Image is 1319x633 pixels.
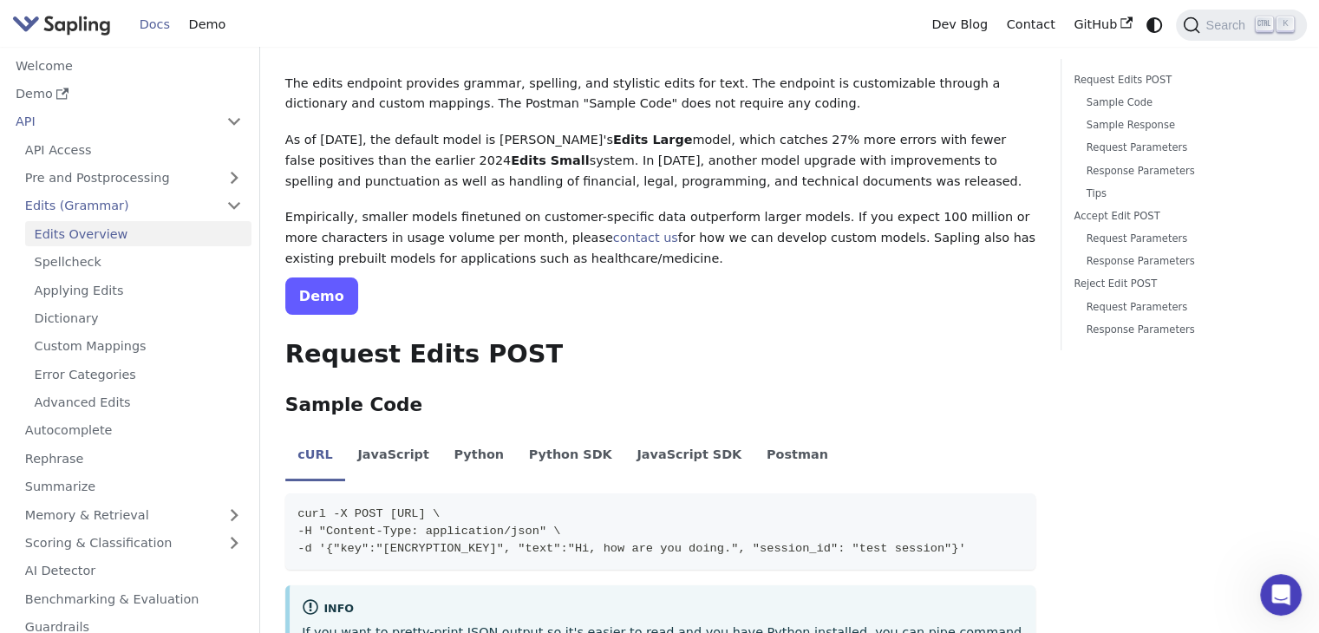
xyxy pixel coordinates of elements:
button: Switch between dark and light mode (currently system mode) [1142,12,1167,37]
li: Postman [754,433,841,481]
a: Applying Edits [25,277,251,303]
a: Docs [130,11,180,38]
kbd: K [1277,16,1294,32]
a: Welcome [6,53,251,78]
a: API [6,109,217,134]
a: Autocomplete [16,418,251,443]
a: Spellcheck [25,250,251,275]
a: API Access [16,137,251,162]
a: Sapling.ai [12,12,117,37]
span: curl -X POST [URL] \ [297,507,440,520]
a: Pre and Postprocessing [16,166,251,191]
a: Demo [180,11,235,38]
h3: Sample Code [285,394,1035,417]
li: JavaScript [345,433,441,481]
a: AI Detector [16,558,251,584]
a: Benchmarking & Evaluation [16,586,251,611]
li: Python SDK [516,433,624,481]
a: GitHub [1064,11,1141,38]
p: As of [DATE], the default model is [PERSON_NAME]'s model, which catches 27% more errors with fewe... [285,130,1035,192]
a: Dictionary [25,306,251,331]
span: -d '{"key":"[ENCRYPTION_KEY]", "text":"Hi, how are you doing.", "session_id": "test session"}' [297,542,965,555]
div: info [302,598,1023,619]
li: JavaScript SDK [624,433,754,481]
a: Tips [1087,186,1282,202]
strong: Edits Small [511,153,589,167]
a: Demo [285,277,358,315]
a: Reject Edit POST [1074,276,1288,292]
a: Demo [6,82,251,107]
a: Accept Edit POST [1074,208,1288,225]
a: Sample Response [1087,117,1282,134]
a: Response Parameters [1087,322,1282,338]
a: Edits (Grammar) [16,193,251,219]
a: Custom Mappings [25,334,251,359]
a: Sample Code [1087,95,1282,111]
a: Memory & Retrieval [16,502,251,527]
strong: Edits Large [613,133,693,147]
a: Scoring & Classification [16,531,251,556]
a: Advanced Edits [25,390,251,415]
a: Request Parameters [1087,231,1282,247]
button: Search (Ctrl+K) [1176,10,1306,41]
a: Rephrase [16,446,251,471]
a: Error Categories [25,362,251,387]
p: The edits endpoint provides grammar, spelling, and stylistic edits for text. The endpoint is cust... [285,74,1035,115]
li: cURL [285,433,345,481]
a: Edits Overview [25,221,251,246]
a: Request Edits POST [1074,72,1288,88]
a: contact us [613,231,678,245]
a: Dev Blog [922,11,996,38]
a: Response Parameters [1087,253,1282,270]
a: Request Parameters [1087,299,1282,316]
a: Summarize [16,474,251,499]
a: Contact [997,11,1065,38]
li: Python [441,433,516,481]
span: -H "Content-Type: application/json" \ [297,525,560,538]
iframe: Intercom live chat [1260,574,1302,616]
img: Sapling.ai [12,12,111,37]
button: Collapse sidebar category 'API' [217,109,251,134]
span: Search [1200,18,1256,32]
h2: Request Edits POST [285,339,1035,370]
a: Request Parameters [1087,140,1282,156]
p: Empirically, smaller models finetuned on customer-specific data outperform larger models. If you ... [285,207,1035,269]
a: Response Parameters [1087,163,1282,179]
